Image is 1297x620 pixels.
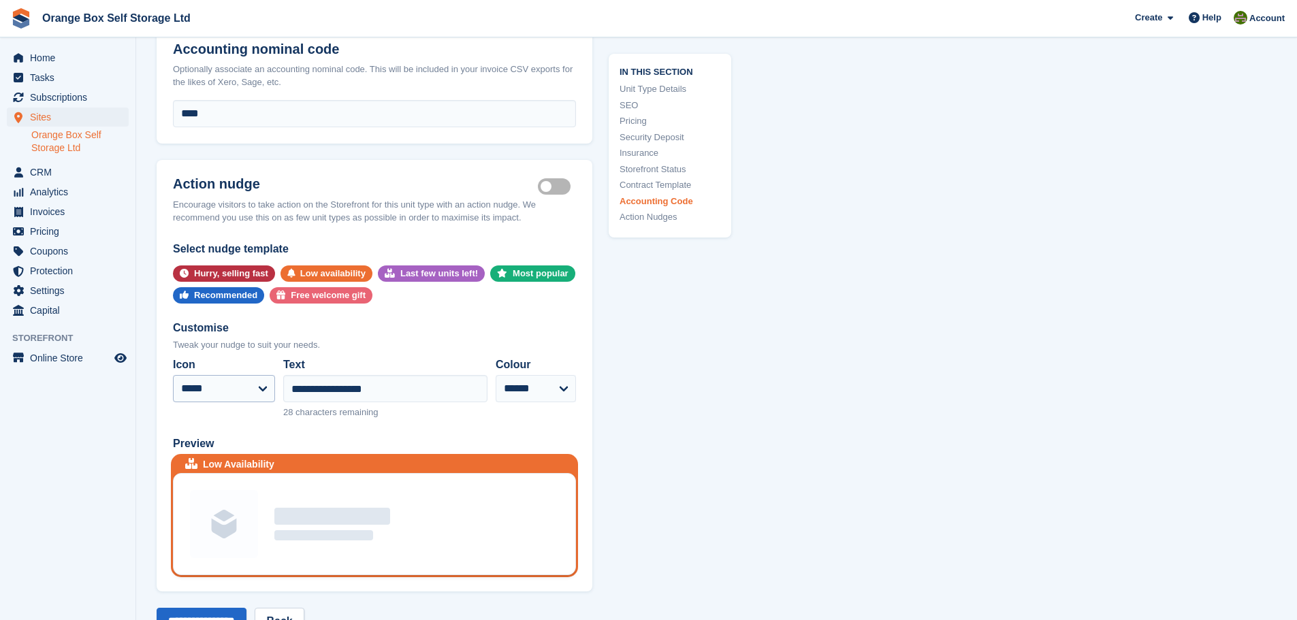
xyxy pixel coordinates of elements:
[7,301,129,320] a: menu
[173,287,264,304] button: Recommended
[620,210,720,224] a: Action Nudges
[30,222,112,241] span: Pricing
[31,129,129,154] a: Orange Box Self Storage Ltd
[173,320,576,336] div: Customise
[30,48,112,67] span: Home
[173,241,576,257] div: Select nudge template
[30,301,112,320] span: Capital
[7,88,129,107] a: menu
[400,265,478,282] div: Last few units left!
[7,163,129,182] a: menu
[620,130,720,144] a: Security Deposit
[30,108,112,127] span: Sites
[1249,12,1285,25] span: Account
[173,357,275,373] label: Icon
[30,261,112,280] span: Protection
[281,265,372,282] button: Low availability
[30,242,112,261] span: Coupons
[194,287,257,304] div: Recommended
[620,114,720,128] a: Pricing
[1135,11,1162,25] span: Create
[1202,11,1221,25] span: Help
[190,490,258,558] img: Unit group image placeholder
[620,162,720,176] a: Storefront Status
[295,407,378,417] span: characters remaining
[620,146,720,160] a: Insurance
[30,182,112,201] span: Analytics
[7,281,129,300] a: menu
[173,176,538,193] h2: Action nudge
[620,98,720,112] a: SEO
[173,42,576,57] h2: Accounting nominal code
[173,198,576,225] div: Encourage visitors to take action on the Storefront for this unit type with an action nudge. We r...
[1234,11,1247,25] img: Pippa White
[7,68,129,87] a: menu
[283,407,293,417] span: 28
[30,202,112,221] span: Invoices
[12,331,135,345] span: Storefront
[620,82,720,96] a: Unit Type Details
[513,265,569,282] div: Most popular
[173,265,275,282] button: Hurry, selling fast
[538,185,576,187] label: Is active
[11,8,31,29] img: stora-icon-8386f47178a22dfd0bd8f6a31ec36ba5ce8667c1dd55bd0f319d3a0aa187defe.svg
[7,108,129,127] a: menu
[30,348,112,368] span: Online Store
[173,436,576,452] div: Preview
[7,48,129,67] a: menu
[173,63,576,89] div: Optionally associate an accounting nominal code. This will be included in your invoice CSV export...
[378,265,485,282] button: Last few units left!
[620,194,720,208] a: Accounting Code
[291,287,366,304] div: Free welcome gift
[620,64,720,77] span: In this section
[496,357,576,373] label: Colour
[490,265,575,282] button: Most popular
[7,348,129,368] a: menu
[203,457,274,472] div: Low Availability
[112,350,129,366] a: Preview store
[30,163,112,182] span: CRM
[30,88,112,107] span: Subscriptions
[7,182,129,201] a: menu
[173,338,576,352] div: Tweak your nudge to suit your needs.
[30,281,112,300] span: Settings
[37,7,196,29] a: Orange Box Self Storage Ltd
[7,261,129,280] a: menu
[30,68,112,87] span: Tasks
[7,242,129,261] a: menu
[300,265,366,282] div: Low availability
[194,265,268,282] div: Hurry, selling fast
[283,357,487,373] label: Text
[270,287,372,304] button: Free welcome gift
[620,178,720,192] a: Contract Template
[7,222,129,241] a: menu
[7,202,129,221] a: menu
